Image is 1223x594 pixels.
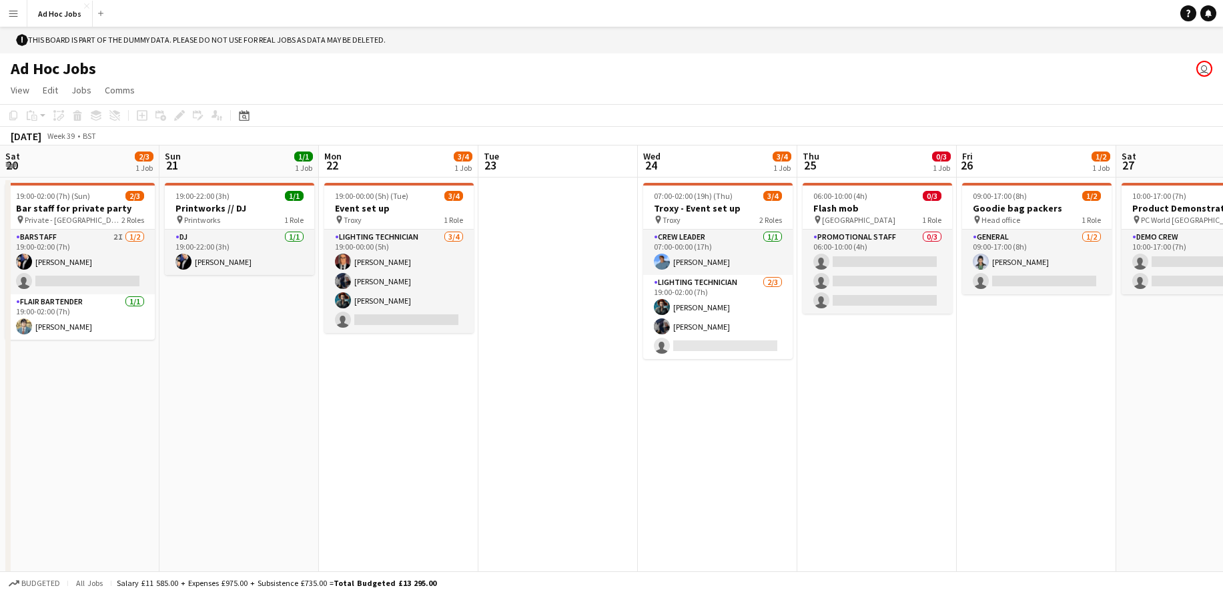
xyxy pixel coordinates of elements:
[1196,61,1212,77] app-user-avatar: Kelly Munce
[135,163,153,173] div: 1 Job
[973,191,1027,201] span: 09:00-17:00 (8h)
[284,215,304,225] span: 1 Role
[335,191,408,201] span: 19:00-00:00 (5h) (Tue)
[803,230,952,314] app-card-role: Promotional Staff0/306:00-10:00 (4h)
[5,150,20,162] span: Sat
[454,163,472,173] div: 1 Job
[322,158,342,173] span: 22
[25,215,121,225] span: Private - [GEOGRAPHIC_DATA]
[932,152,951,162] span: 0/3
[334,578,436,588] span: Total Budgeted £13 295.00
[1082,215,1101,225] span: 1 Role
[444,191,463,201] span: 3/4
[960,158,973,173] span: 26
[641,158,661,173] span: 24
[1122,150,1136,162] span: Sat
[922,215,941,225] span: 1 Role
[21,579,60,588] span: Budgeted
[295,163,312,173] div: 1 Job
[121,215,144,225] span: 2 Roles
[5,294,155,340] app-card-role: Flair Bartender1/119:00-02:00 (7h)[PERSON_NAME]
[962,183,1112,294] app-job-card: 09:00-17:00 (8h)1/2Goodie bag packers Head office1 RoleGeneral1/209:00-17:00 (8h)[PERSON_NAME]
[83,131,96,141] div: BST
[5,230,155,294] app-card-role: Barstaff2I1/219:00-02:00 (7h)[PERSON_NAME]
[643,202,793,214] h3: Troxy - Event set up
[16,34,28,46] span: !
[1092,152,1110,162] span: 1/2
[454,152,472,162] span: 3/4
[933,163,950,173] div: 1 Job
[5,183,155,340] app-job-card: 19:00-02:00 (7h) (Sun)2/3Bar staff for private party Private - [GEOGRAPHIC_DATA]2 RolesBarstaff2I...
[763,191,782,201] span: 3/4
[324,183,474,333] app-job-card: 19:00-00:00 (5h) (Tue)3/4Event set up Troxy1 RoleLighting technician3/419:00-00:00 (5h)[PERSON_NA...
[482,158,499,173] span: 23
[165,183,314,275] app-job-card: 19:00-22:00 (3h)1/1Printworks // DJ Printworks1 RoleDJ1/119:00-22:00 (3h)[PERSON_NAME]
[11,59,96,79] h1: Ad Hoc Jobs
[444,215,463,225] span: 1 Role
[125,191,144,201] span: 2/3
[324,150,342,162] span: Mon
[962,150,973,162] span: Fri
[981,215,1020,225] span: Head office
[135,152,153,162] span: 2/3
[324,230,474,333] app-card-role: Lighting technician3/419:00-00:00 (5h)[PERSON_NAME][PERSON_NAME][PERSON_NAME]
[184,215,220,225] span: Printworks
[962,202,1112,214] h3: Goodie bag packers
[3,158,20,173] span: 20
[759,215,782,225] span: 2 Roles
[962,230,1112,294] app-card-role: General1/209:00-17:00 (8h)[PERSON_NAME]
[1082,191,1101,201] span: 1/2
[44,131,77,141] span: Week 39
[643,275,793,359] app-card-role: Lighting technician2/319:00-02:00 (7h)[PERSON_NAME][PERSON_NAME]
[5,81,35,99] a: View
[37,81,63,99] a: Edit
[643,183,793,359] app-job-card: 07:00-02:00 (19h) (Thu)3/4Troxy - Event set up Troxy2 RolesCrew Leader1/107:00-00:00 (17h)[PERSON...
[484,150,499,162] span: Tue
[165,230,314,275] app-card-role: DJ1/119:00-22:00 (3h)[PERSON_NAME]
[773,152,791,162] span: 3/4
[1092,163,1110,173] div: 1 Job
[99,81,140,99] a: Comms
[643,230,793,275] app-card-role: Crew Leader1/107:00-00:00 (17h)[PERSON_NAME]
[773,163,791,173] div: 1 Job
[801,158,819,173] span: 25
[643,150,661,162] span: Wed
[11,129,41,143] div: [DATE]
[16,191,90,201] span: 19:00-02:00 (7h) (Sun)
[66,81,97,99] a: Jobs
[654,191,733,201] span: 07:00-02:00 (19h) (Thu)
[294,152,313,162] span: 1/1
[344,215,362,225] span: Troxy
[27,1,93,27] button: Ad Hoc Jobs
[175,191,230,201] span: 19:00-22:00 (3h)
[7,576,62,591] button: Budgeted
[813,191,867,201] span: 06:00-10:00 (4h)
[165,150,181,162] span: Sun
[324,202,474,214] h3: Event set up
[117,578,436,588] div: Salary £11 585.00 + Expenses £975.00 + Subsistence £735.00 =
[1120,158,1136,173] span: 27
[11,84,29,96] span: View
[43,84,58,96] span: Edit
[803,183,952,314] app-job-card: 06:00-10:00 (4h)0/3Flash mob [GEOGRAPHIC_DATA]1 RolePromotional Staff0/306:00-10:00 (4h)
[73,578,105,588] span: All jobs
[163,158,181,173] span: 21
[803,202,952,214] h3: Flash mob
[105,84,135,96] span: Comms
[5,202,155,214] h3: Bar staff for private party
[71,84,91,96] span: Jobs
[923,191,941,201] span: 0/3
[803,150,819,162] span: Thu
[165,202,314,214] h3: Printworks // DJ
[822,215,895,225] span: [GEOGRAPHIC_DATA]
[285,191,304,201] span: 1/1
[663,215,681,225] span: Troxy
[1132,191,1186,201] span: 10:00-17:00 (7h)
